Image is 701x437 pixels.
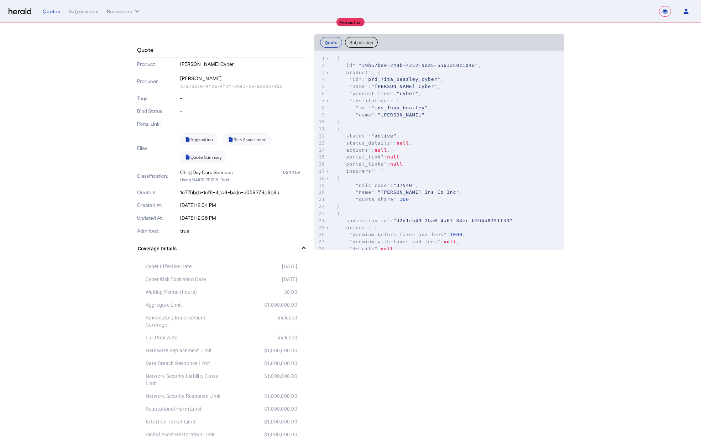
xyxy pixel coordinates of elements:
[371,84,437,89] span: "[PERSON_NAME] Cyber"
[314,55,326,62] div: 1
[137,189,179,196] p: Quote #:
[9,8,31,15] img: Herald Logo
[387,154,399,160] span: null
[221,373,297,387] div: $1,000,000.00
[343,218,390,223] span: "submission_id"
[221,301,297,308] div: $1,000,000.00
[146,405,221,412] div: Reputational Harm Limit
[343,70,371,75] span: "product"
[221,418,297,425] div: $1,000,000.00
[381,246,393,251] span: null
[221,360,297,367] div: $1,000,000.00
[314,224,326,231] div: 25
[146,276,221,283] div: Cyber Risk Expiration Date
[221,276,297,283] div: [DATE]
[337,140,412,146] span: : ,
[137,46,154,54] h4: Quote
[371,133,397,139] span: "active"
[314,161,326,168] div: 16
[180,189,306,196] p: 1e775bda-1cf8-4dc8-badc-e059279d8b8a
[390,161,403,167] span: null
[314,62,326,69] div: 2
[356,183,390,188] span: "naic_code"
[337,105,431,110] span: : ,
[450,232,462,237] span: 1000
[314,90,326,97] div: 6
[343,168,375,174] span: "insurers"
[320,37,342,48] button: Quote
[314,69,326,76] div: 3
[221,314,297,328] div: included
[180,169,233,176] div: Child Day Care Services
[343,161,387,167] span: "portal_links"
[393,218,513,223] span: "d2d1cb49-2ba0-4a67-84ec-b394b8351f33"
[337,211,343,216] span: ],
[349,98,390,103] span: "institution"
[337,161,406,167] span: : ,
[337,225,378,230] span: : {
[314,210,326,217] div: 23
[337,77,444,82] span: : ,
[146,263,221,270] div: Cyber Effective Date
[336,18,365,26] div: Production
[137,214,179,222] p: Updated At:
[314,111,326,119] div: 9
[337,126,343,131] span: },
[343,154,384,160] span: "portal_link"
[314,203,326,210] div: 22
[314,245,326,253] div: 28
[337,91,422,96] span: : ,
[337,70,381,75] span: : {
[69,8,98,15] div: Submissions
[356,189,375,195] span: "name"
[375,147,387,153] span: null
[378,112,425,118] span: "[PERSON_NAME]"
[146,301,221,308] div: Aggregate Limit
[337,98,400,103] span: : {
[146,288,221,296] div: Waiting Period (hours)
[283,169,306,176] div: 624410
[397,140,409,146] span: null
[343,147,371,153] span: "actions"
[137,172,179,180] p: Classification:
[349,77,362,82] span: "id"
[314,238,326,245] div: 27
[349,232,447,237] span: "premium_before_taxes_and_fees"
[314,51,564,250] herald-code-block: quote
[337,183,419,188] span: : ,
[180,61,306,68] p: [PERSON_NAME] Cyber
[337,204,340,209] span: }
[337,197,409,202] span: :
[146,314,221,328] div: Amendatory Endorsement Coverage
[137,145,179,152] p: Files:
[137,78,179,85] p: Producer:
[337,147,390,153] span: : ,
[180,83,306,89] p: 372721c0-4f6a-4f5f-85e3-d072dd837911
[146,392,221,400] div: Network Security Response Limit
[400,197,409,202] span: 100
[180,95,306,102] p: -
[343,63,356,68] span: "id"
[180,108,306,115] p: -
[137,120,179,128] p: Portal Link:
[180,176,306,183] p: Using NAICS 2017 6-Digit
[356,105,368,110] span: "id"
[314,83,326,90] div: 5
[337,189,462,195] span: : ,
[337,154,403,160] span: : ,
[343,133,368,139] span: "status"
[314,175,326,182] div: 18
[337,176,340,181] span: {
[146,360,221,367] div: Data Breach Response Limit
[365,77,440,82] span: "prd_7ita_beazley_cyber"
[337,84,440,89] span: : ,
[137,202,179,209] p: Created At:
[221,405,297,412] div: $1,000,000.00
[180,73,306,83] p: [PERSON_NAME]
[337,56,340,61] span: {
[393,183,415,188] span: "37540"
[337,119,340,124] span: }
[146,373,221,387] div: Network Security Liability Costs Limit
[349,91,393,96] span: "product_line"
[314,217,326,224] div: 24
